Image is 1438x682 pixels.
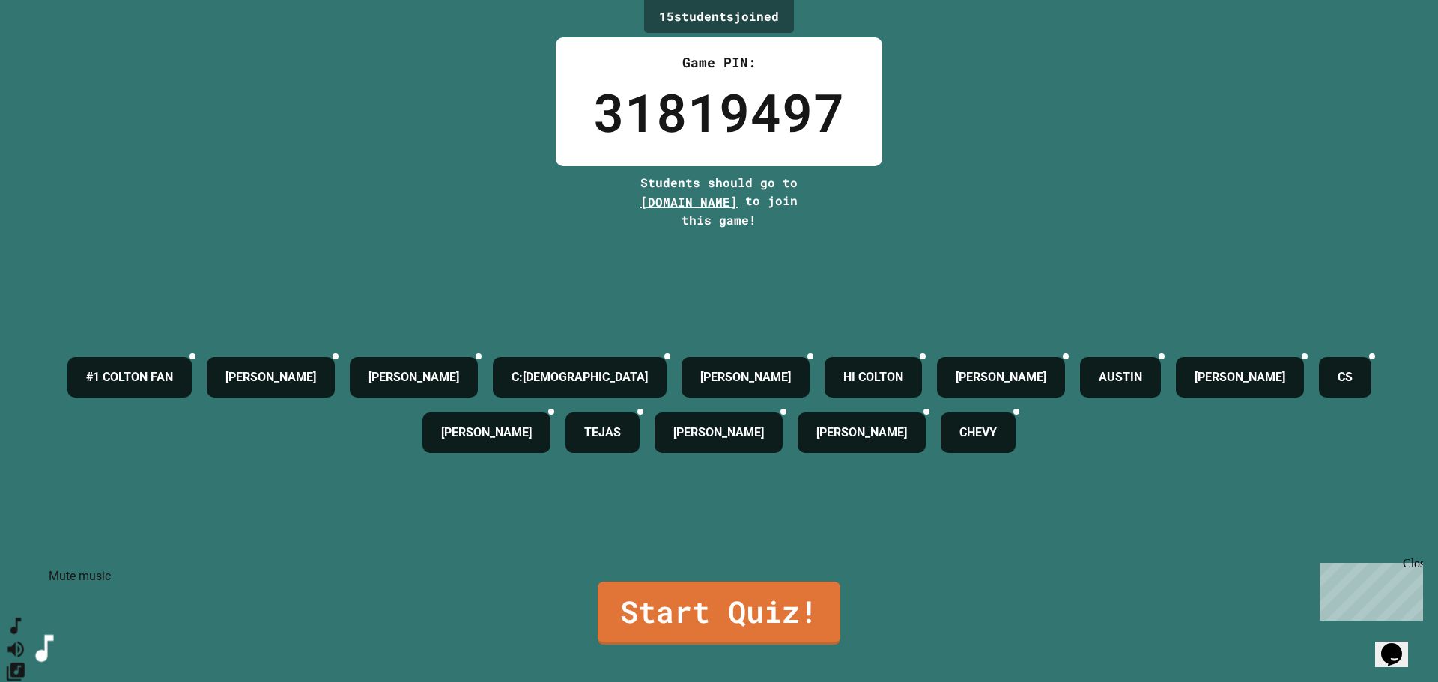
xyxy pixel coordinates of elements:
[593,73,845,151] div: 31819497
[1338,368,1353,386] h4: CS
[441,424,532,442] h4: [PERSON_NAME]
[86,368,173,386] h4: #1 COLTON FAN
[700,368,791,386] h4: [PERSON_NAME]
[673,424,764,442] h4: [PERSON_NAME]
[593,52,845,73] div: Game PIN:
[584,424,621,442] h4: TEJAS
[598,582,840,645] a: Start Quiz!
[956,368,1046,386] h4: [PERSON_NAME]
[843,368,903,386] h4: HI COLTON
[1314,557,1423,621] iframe: chat widget
[1099,368,1142,386] h4: AUSTIN
[1375,622,1423,667] iframe: chat widget
[6,6,103,95] div: Chat with us now!Close
[225,368,316,386] h4: [PERSON_NAME]
[49,567,111,585] div: Mute music
[1195,368,1285,386] h4: [PERSON_NAME]
[512,368,648,386] h4: C:[DEMOGRAPHIC_DATA]
[640,194,738,210] span: [DOMAIN_NAME]
[368,368,459,386] h4: [PERSON_NAME]
[816,424,907,442] h4: [PERSON_NAME]
[5,637,27,660] button: Mute music
[5,615,27,637] button: SpeedDial basic example
[959,424,997,442] h4: CHEVY
[625,174,813,229] div: Students should go to to join this game!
